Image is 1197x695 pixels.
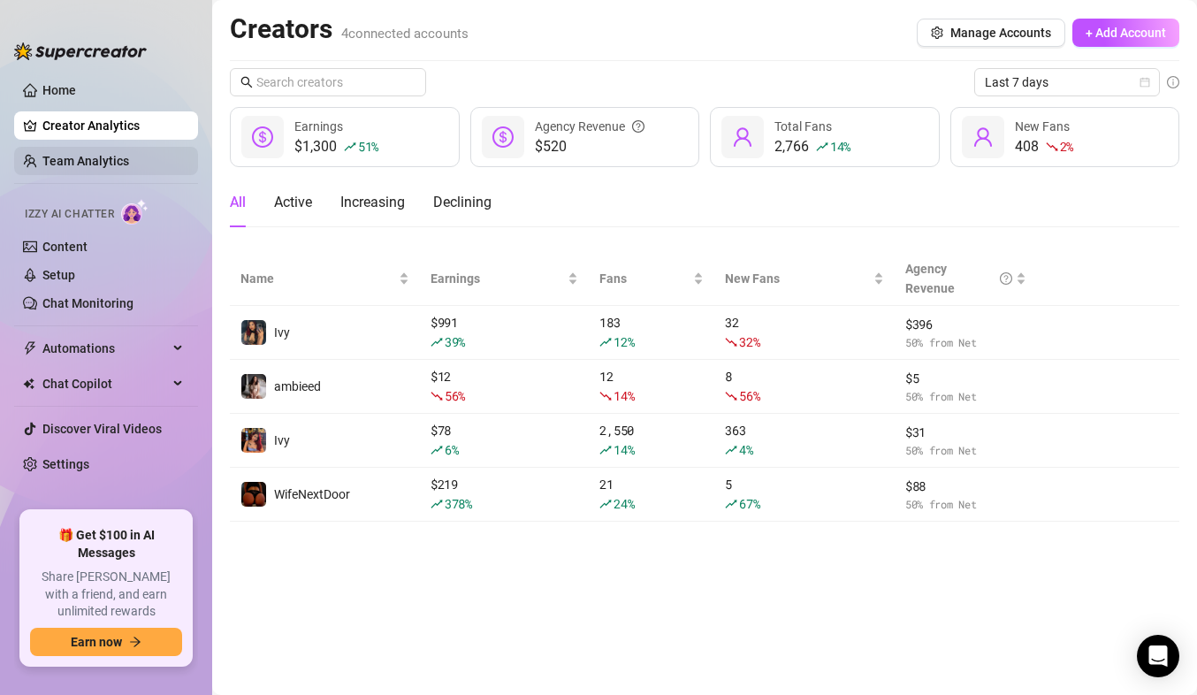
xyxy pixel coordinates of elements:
[42,334,168,363] span: Automations
[725,336,737,348] span: fall
[1072,19,1179,47] button: + Add Account
[589,252,714,306] th: Fans
[535,136,644,157] span: $520
[816,141,828,153] span: rise
[599,444,612,456] span: rise
[431,390,443,402] span: fall
[599,313,704,352] div: 183
[42,240,88,254] a: Content
[599,498,612,510] span: rise
[42,370,168,398] span: Chat Copilot
[294,136,378,157] div: $1,300
[42,268,75,282] a: Setup
[599,336,612,348] span: rise
[274,325,290,340] span: Ivy
[341,26,469,42] span: 4 connected accounts
[714,252,895,306] th: New Fans
[240,269,395,288] span: Name
[931,27,943,39] span: setting
[1000,259,1012,298] span: question-circle
[71,635,122,649] span: Earn now
[725,367,884,406] div: 8
[725,390,737,402] span: fall
[23,341,37,355] span: thunderbolt
[905,496,1026,513] span: 50 % from Net
[985,69,1149,95] span: Last 7 days
[830,138,850,155] span: 14 %
[1140,77,1150,88] span: calendar
[950,26,1051,40] span: Manage Accounts
[445,441,458,458] span: 6 %
[445,387,465,404] span: 56 %
[1086,26,1166,40] span: + Add Account
[358,138,378,155] span: 51 %
[445,333,465,350] span: 39 %
[1015,136,1073,157] div: 408
[42,422,162,436] a: Discover Viral Videos
[1137,635,1179,677] div: Open Intercom Messenger
[30,628,182,656] button: Earn nowarrow-right
[431,269,565,288] span: Earnings
[774,119,832,134] span: Total Fans
[241,320,266,345] img: Ivy
[725,498,737,510] span: rise
[614,495,634,512] span: 24 %
[340,192,405,213] div: Increasing
[241,374,266,399] img: ambieed
[433,192,492,213] div: Declining
[431,444,443,456] span: rise
[599,269,690,288] span: Fans
[905,442,1026,459] span: 50 % from Net
[431,475,579,514] div: $ 219
[274,433,290,447] span: Ivy
[535,117,644,136] div: Agency Revenue
[725,421,884,460] div: 363
[725,269,870,288] span: New Fans
[632,117,644,136] span: question-circle
[739,333,759,350] span: 32 %
[739,387,759,404] span: 56 %
[14,42,147,60] img: logo-BBDzfeDw.svg
[42,296,133,310] a: Chat Monitoring
[1167,76,1179,88] span: info-circle
[230,192,246,213] div: All
[129,636,141,648] span: arrow-right
[905,315,1026,334] span: $ 396
[725,444,737,456] span: rise
[121,199,149,225] img: AI Chatter
[42,154,129,168] a: Team Analytics
[431,336,443,348] span: rise
[274,379,321,393] span: ambieed
[599,475,704,514] div: 21
[739,441,752,458] span: 4 %
[274,487,350,501] span: WifeNextDoor
[917,19,1065,47] button: Manage Accounts
[445,495,472,512] span: 378 %
[614,333,634,350] span: 12 %
[492,126,514,148] span: dollar-circle
[240,76,253,88] span: search
[42,457,89,471] a: Settings
[25,206,114,223] span: Izzy AI Chatter
[241,428,266,453] img: Ivy
[972,126,994,148] span: user
[42,111,184,140] a: Creator Analytics
[230,252,420,306] th: Name
[739,495,759,512] span: 67 %
[774,136,850,157] div: 2,766
[599,421,704,460] div: 2,550
[614,387,634,404] span: 14 %
[905,369,1026,388] span: $ 5
[614,441,634,458] span: 14 %
[294,119,343,134] span: Earnings
[725,475,884,514] div: 5
[732,126,753,148] span: user
[30,569,182,621] span: Share [PERSON_NAME] with a friend, and earn unlimited rewards
[599,367,704,406] div: 12
[431,498,443,510] span: rise
[905,259,1012,298] div: Agency Revenue
[1060,138,1073,155] span: 2 %
[241,482,266,507] img: WifeNextDoor
[23,378,34,390] img: Chat Copilot
[431,367,579,406] div: $ 12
